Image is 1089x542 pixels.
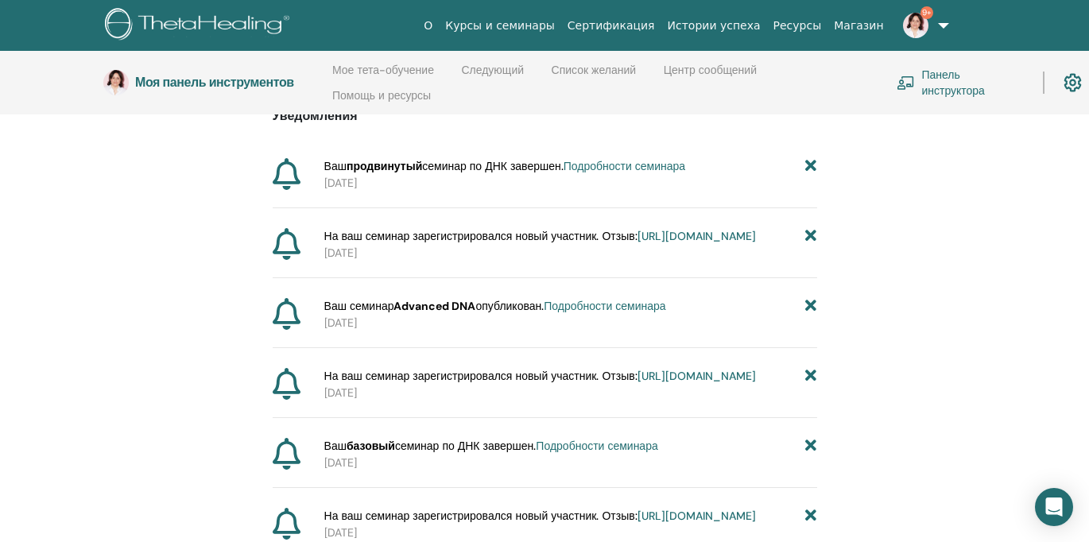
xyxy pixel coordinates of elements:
font: [DATE] [324,525,357,540]
a: Список желаний [552,64,637,89]
font: Ваш [324,159,347,173]
a: Помощь и ресурсы [332,89,431,114]
font: Ресурсы [773,19,822,32]
font: семинар по ДНК завершен. [422,159,563,173]
div: Открытый Интерком Мессенджер [1035,488,1073,526]
a: Панель инструктора [897,65,1024,100]
font: Курсы и семинары [445,19,555,32]
font: Истории успеха [668,19,761,32]
font: Ваш семинар [324,299,394,313]
font: Магазин [834,19,883,32]
font: Помощь и ресурсы [332,88,431,103]
a: Мое тета-обучение [332,64,434,89]
a: Подробности семинара [544,299,665,313]
a: Подробности семинара [536,439,657,453]
a: Магазин [827,11,889,41]
font: [DATE] [324,316,357,330]
font: На ваш семинар зарегистрировался новый участник. Отзыв: [324,229,638,243]
font: базовый [347,439,395,453]
a: Истории успеха [661,11,767,41]
font: Список желаний [552,63,637,77]
font: На ваш семинар зарегистрировался новый участник. Отзыв: [324,369,638,383]
font: 9+ [922,7,932,17]
img: default.jpg [103,70,129,95]
a: Следующий [461,64,524,89]
font: семинар по ДНК завершен. [395,439,536,453]
font: продвинутый [347,159,422,173]
a: Сертификация [561,11,661,41]
a: Курсы и семинары [439,11,561,41]
a: Ресурсы [767,11,828,41]
img: default.jpg [903,13,928,38]
font: Следующий [461,63,524,77]
font: Панель инструктора [921,68,985,98]
font: Моя панель инструментов [135,74,294,91]
font: [DATE] [324,385,357,400]
font: опубликован. [475,299,544,313]
font: О [424,19,432,32]
a: [URL][DOMAIN_NAME] [638,229,756,243]
font: Сертификация [568,19,655,32]
font: Advanced DNA [393,299,475,313]
a: [URL][DOMAIN_NAME] [638,509,756,523]
img: logo.png [105,8,295,44]
a: Центр сообщений [664,64,757,89]
img: cog.svg [1064,69,1082,95]
font: [DATE] [324,455,357,470]
a: Подробности семинара [564,159,685,173]
font: [DATE] [324,176,357,190]
font: На ваш семинар зарегистрировался новый участник. Отзыв: [324,509,638,523]
a: О [417,11,439,41]
font: [DATE] [324,246,357,260]
img: chalkboard-teacher.svg [897,75,915,90]
font: Мое тета-обучение [332,63,434,77]
a: [URL][DOMAIN_NAME] [638,369,756,383]
font: Уведомления [273,107,358,124]
font: Ваш [324,439,347,453]
font: Центр сообщений [664,63,757,77]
